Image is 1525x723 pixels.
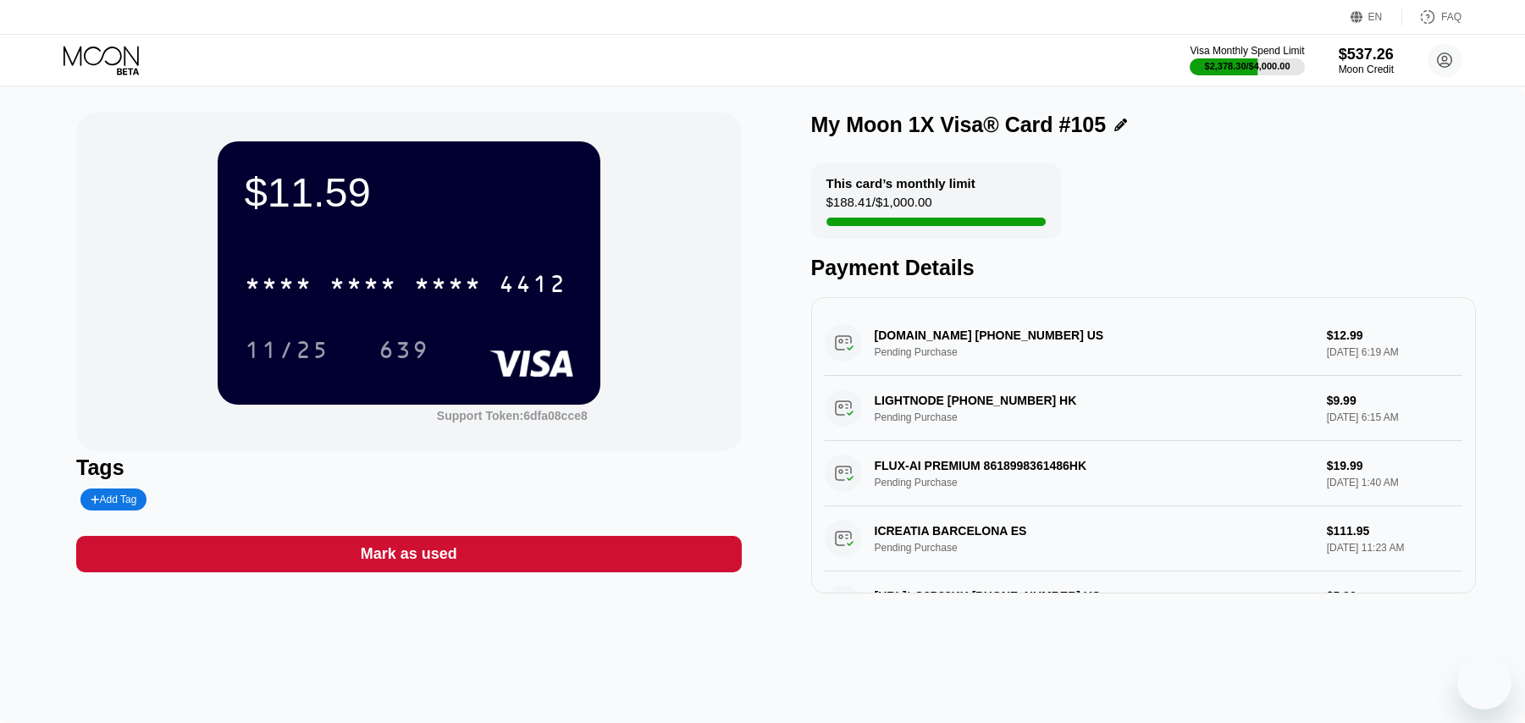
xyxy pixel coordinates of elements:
[1351,8,1402,25] div: EN
[245,339,329,366] div: 11/25
[1339,46,1394,75] div: $537.26Moon Credit
[811,113,1107,137] div: My Moon 1X Visa® Card #105
[76,536,741,572] div: Mark as used
[437,409,588,422] div: Support Token:6dfa08cce8
[245,168,573,216] div: $11.59
[826,195,932,218] div: $188.41 / $1,000.00
[232,328,342,371] div: 11/25
[499,273,566,300] div: 4412
[1339,46,1394,63] div: $537.26
[1205,61,1290,71] div: $2,378.30 / $4,000.00
[366,328,442,371] div: 639
[1402,8,1461,25] div: FAQ
[1190,45,1304,75] div: Visa Monthly Spend Limit$2,378.30/$4,000.00
[361,544,457,564] div: Mark as used
[1441,11,1461,23] div: FAQ
[1190,45,1304,57] div: Visa Monthly Spend Limit
[378,339,429,366] div: 639
[1368,11,1383,23] div: EN
[811,256,1476,280] div: Payment Details
[76,455,741,480] div: Tags
[91,494,136,505] div: Add Tag
[437,409,588,422] div: Support Token: 6dfa08cce8
[1457,655,1511,709] iframe: Button to launch messaging window
[826,176,975,190] div: This card’s monthly limit
[80,488,146,511] div: Add Tag
[1339,63,1394,75] div: Moon Credit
